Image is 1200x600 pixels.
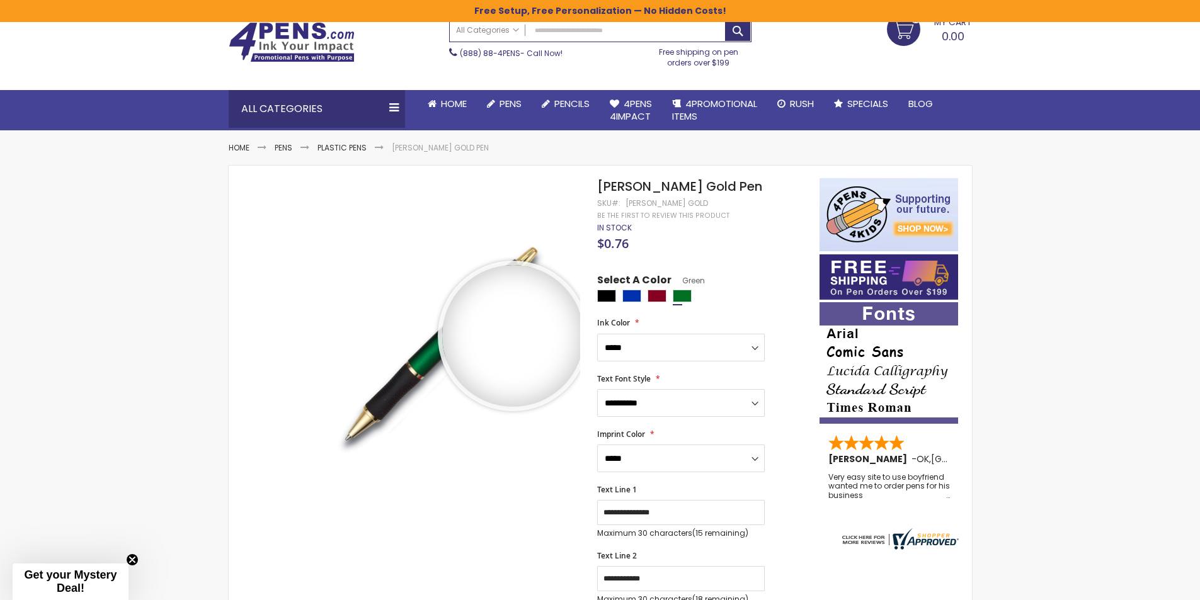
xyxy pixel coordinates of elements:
img: barton_gold_green_1.jpg [293,196,581,484]
span: Text Line 1 [597,484,637,495]
span: Text Font Style [597,373,651,384]
a: Home [418,90,477,118]
a: Home [229,142,249,153]
span: Pens [500,97,522,110]
span: [GEOGRAPHIC_DATA] [931,453,1024,465]
a: All Categories [450,20,525,40]
span: In stock [597,222,632,233]
span: Blog [908,97,933,110]
a: Pencils [532,90,600,118]
span: - Call Now! [460,48,563,59]
a: (888) 88-4PENS [460,48,520,59]
span: Pencils [554,97,590,110]
img: 4Pens Custom Pens and Promotional Products [229,22,355,62]
img: 4pens.com widget logo [839,528,959,550]
a: Be the first to review this product [597,211,729,220]
span: 4Pens 4impact [610,97,652,123]
a: Plastic Pens [317,142,367,153]
li: [PERSON_NAME] Gold Pen [392,143,489,153]
div: Get your Mystery Deal!Close teaser [13,563,129,600]
a: 4PROMOTIONALITEMS [662,90,767,131]
div: Free shipping on pen orders over $199 [646,42,751,67]
span: Select A Color [597,273,671,290]
div: Burgundy [648,290,666,302]
button: Close teaser [126,553,139,566]
img: Free shipping on orders over $199 [820,254,958,300]
a: Specials [824,90,898,118]
span: 0.00 [942,28,964,44]
a: 4Pens4impact [600,90,662,131]
span: Rush [790,97,814,110]
span: [PERSON_NAME] [828,453,911,465]
span: [PERSON_NAME] Gold Pen [597,178,762,195]
span: All Categories [456,25,519,35]
span: Specials [847,97,888,110]
span: Get your Mystery Deal! [24,569,117,594]
div: Green [673,290,692,302]
span: Green [671,275,705,286]
a: Rush [767,90,824,118]
div: Blue [622,290,641,302]
div: All Categories [229,90,405,128]
a: 4pens.com certificate URL [839,541,959,552]
span: 4PROMOTIONAL ITEMS [672,97,757,123]
span: OK [917,453,929,465]
span: - , [911,453,1024,465]
span: (15 remaining) [692,528,748,538]
span: Imprint Color [597,429,645,439]
p: Maximum 30 characters [597,528,765,538]
span: Ink Color [597,317,630,328]
img: font-personalization-examples [820,302,958,424]
div: Very easy site to use boyfriend wanted me to order pens for his business [828,473,951,500]
span: Text Line 2 [597,550,637,561]
img: 4pens 4 kids [820,178,958,251]
a: Pens [275,142,292,153]
strong: SKU [597,198,620,208]
div: Availability [597,223,632,233]
a: Pens [477,90,532,118]
span: Home [441,97,467,110]
a: 0.00 0 [887,13,972,44]
span: $0.76 [597,235,629,252]
div: [PERSON_NAME] Gold [626,198,708,208]
div: Black [597,290,616,302]
a: Blog [898,90,943,118]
